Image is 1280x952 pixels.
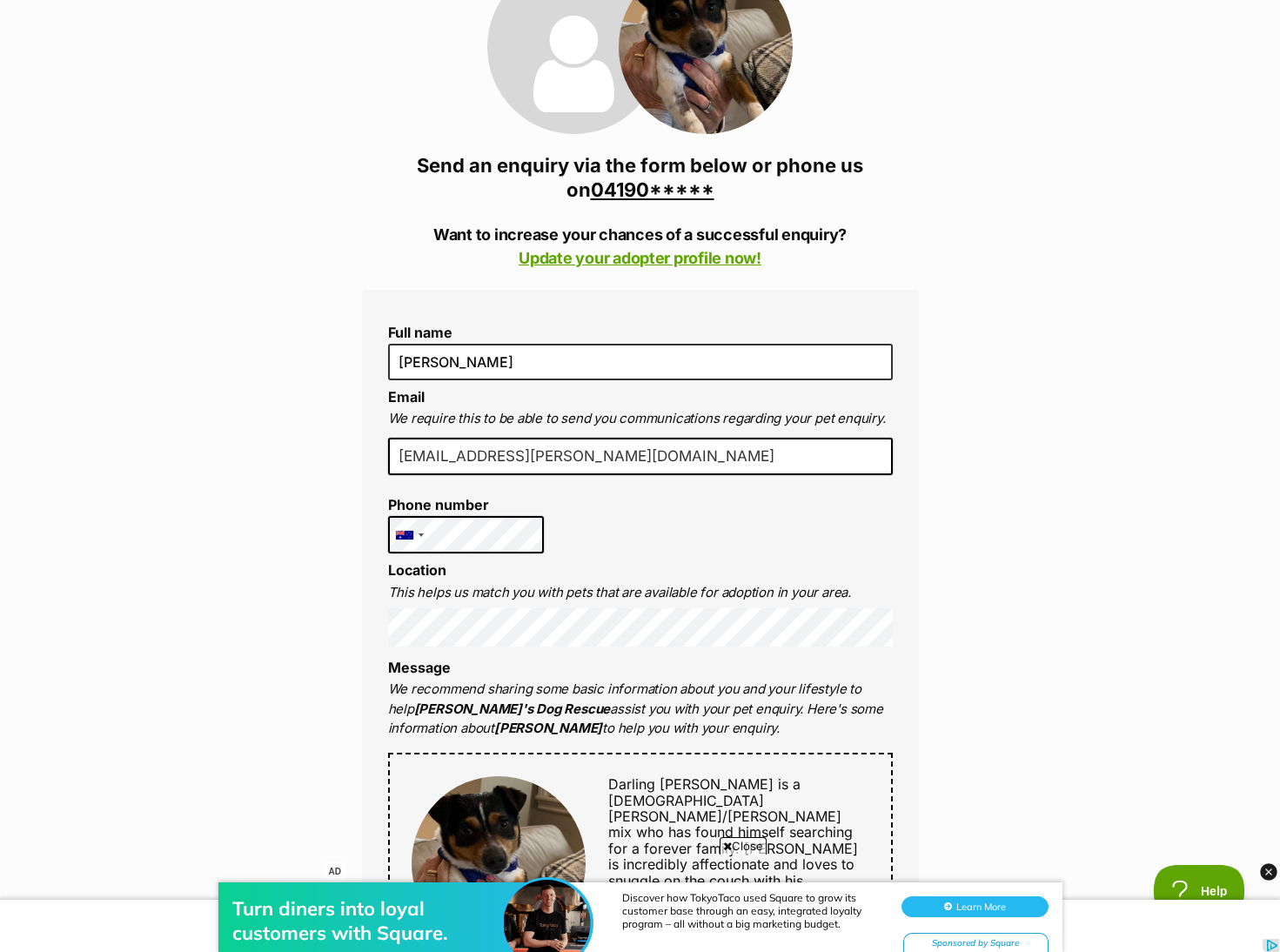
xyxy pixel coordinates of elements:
[412,776,586,950] img: Charlie
[388,561,446,579] label: Location
[362,153,919,202] h3: Send an enquiry via the form below or phone us on
[494,720,602,736] strong: [PERSON_NAME]
[720,837,767,855] span: Close
[388,583,893,603] p: This helps us match you with pets that are available for adoption in your area.
[388,659,451,676] label: Message
[622,44,883,83] div: Discover how TokyoTaco used Square to grow its customer base through an easy, integrated loyalty ...
[414,701,611,717] strong: [PERSON_NAME]'s Dog Rescue
[232,49,511,97] div: Turn diners into loyal customers with Square.
[388,409,893,429] p: We require this to be able to send you communications regarding your pet enquiry.
[504,32,591,119] img: Turn diners into loyal customers with Square.
[362,223,919,270] p: Want to increase your chances of a successful enquiry?
[901,49,1049,70] button: Learn More
[389,517,429,553] div: Australia: +61
[388,325,893,340] label: Full name
[1260,863,1277,881] img: close_dark_3x.png
[388,680,893,739] p: We recommend sharing some basic information about you and your lifestyle to help assist you with ...
[903,85,1049,107] div: Sponsored by Square
[608,775,853,857] span: Darling [PERSON_NAME] is a [DEMOGRAPHIC_DATA] [PERSON_NAME]/[PERSON_NAME] mix who has found himse...
[388,497,545,513] label: Phone number
[388,388,425,406] label: Email
[519,249,761,267] a: Update your adopter profile now!
[388,344,893,380] input: E.g. Jimmy Chew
